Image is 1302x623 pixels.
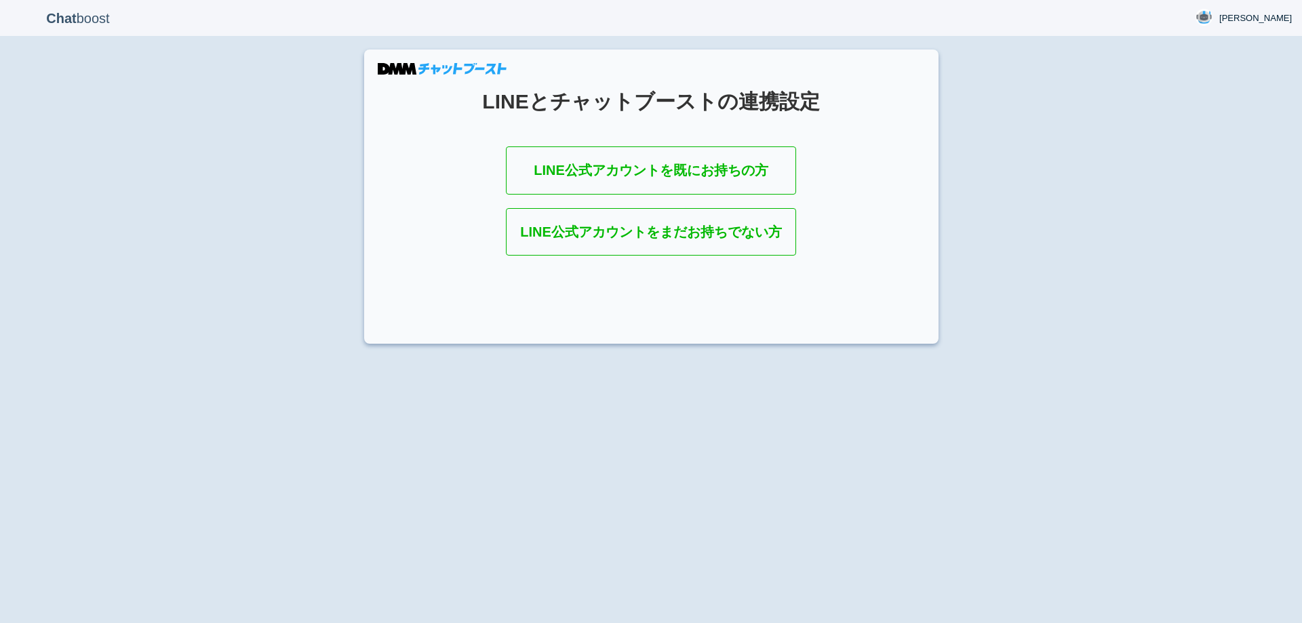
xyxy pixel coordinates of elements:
a: LINE公式アカウントをまだお持ちでない方 [506,208,796,256]
span: [PERSON_NAME] [1219,12,1292,25]
b: Chat [46,11,76,26]
p: boost [10,1,146,35]
img: User Image [1196,9,1212,26]
img: DMMチャットブースト [378,63,507,75]
a: LINE公式アカウントを既にお持ちの方 [506,146,796,195]
h1: LINEとチャットブーストの連携設定 [398,90,905,113]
